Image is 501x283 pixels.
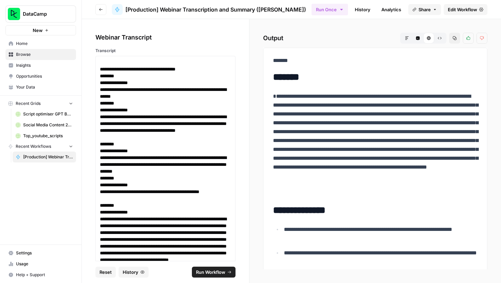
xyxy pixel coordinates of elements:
[351,4,375,15] a: History
[16,250,73,256] span: Settings
[5,248,76,258] a: Settings
[16,143,51,150] span: Recent Workflows
[13,109,76,120] a: Script optimiser GPT Build V2 Grid
[13,130,76,141] a: Top_youtube_scripts
[100,269,112,276] span: Reset
[8,8,20,20] img: DataCamp Logo
[16,51,73,58] span: Browse
[5,25,76,35] button: New
[112,4,306,15] a: [Production] Webinar Transcription and Summary ([PERSON_NAME])
[5,141,76,152] button: Recent Workflows
[5,49,76,60] a: Browse
[5,5,76,22] button: Workspace: DataCamp
[419,6,431,13] span: Share
[196,269,225,276] span: Run Workflow
[95,33,236,42] div: Webinar Transcript
[23,133,73,139] span: Top_youtube_scripts
[95,267,116,278] button: Reset
[16,261,73,267] span: Usage
[377,4,405,15] a: Analytics
[408,4,441,15] button: Share
[444,4,487,15] a: Edit Workflow
[5,71,76,82] a: Opportunities
[16,41,73,47] span: Home
[16,272,73,278] span: Help + Support
[16,100,41,107] span: Recent Grids
[95,48,236,54] label: Transcript
[125,5,306,14] span: [Production] Webinar Transcription and Summary ([PERSON_NAME])
[312,4,348,15] button: Run Once
[5,38,76,49] a: Home
[5,82,76,93] a: Your Data
[13,152,76,162] a: [Production] Webinar Transcription and Summary ([PERSON_NAME])
[192,267,236,278] button: Run Workflow
[263,33,487,44] h2: Output
[5,60,76,71] a: Insights
[448,6,477,13] span: Edit Workflow
[33,27,43,34] span: New
[16,62,73,68] span: Insights
[16,84,73,90] span: Your Data
[13,120,76,130] a: Social Media Content 2025
[23,111,73,117] span: Script optimiser GPT Build V2 Grid
[23,11,64,17] span: DataCamp
[16,73,73,79] span: Opportunities
[5,98,76,109] button: Recent Grids
[23,122,73,128] span: Social Media Content 2025
[123,269,138,276] span: History
[23,154,73,160] span: [Production] Webinar Transcription and Summary ([PERSON_NAME])
[119,267,149,278] button: History
[5,258,76,269] a: Usage
[5,269,76,280] button: Help + Support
